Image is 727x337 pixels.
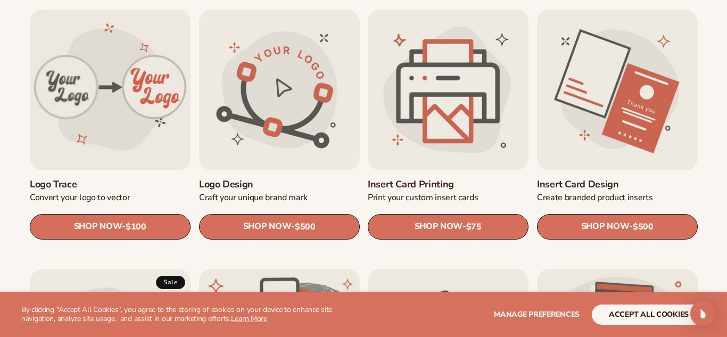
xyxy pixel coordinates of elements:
span: Manage preferences [494,309,580,319]
a: SHOP NOW- $75 [368,213,528,239]
a: SHOP NOW- $500 [199,213,360,239]
a: Insert card design [537,178,698,190]
a: SHOP NOW- $100 [30,213,191,239]
a: Learn More [231,314,267,324]
button: Manage preferences [494,305,580,325]
button: accept all cookies [592,305,706,325]
a: Logo trace [30,178,191,190]
a: Insert card printing [368,178,528,190]
a: SHOP NOW- $500 [537,213,698,239]
div: Open Intercom Messenger [690,301,716,326]
p: By clicking "Accept All Cookies", you agree to the storing of cookies on your device to enhance s... [21,306,363,324]
a: Logo design [199,178,360,190]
